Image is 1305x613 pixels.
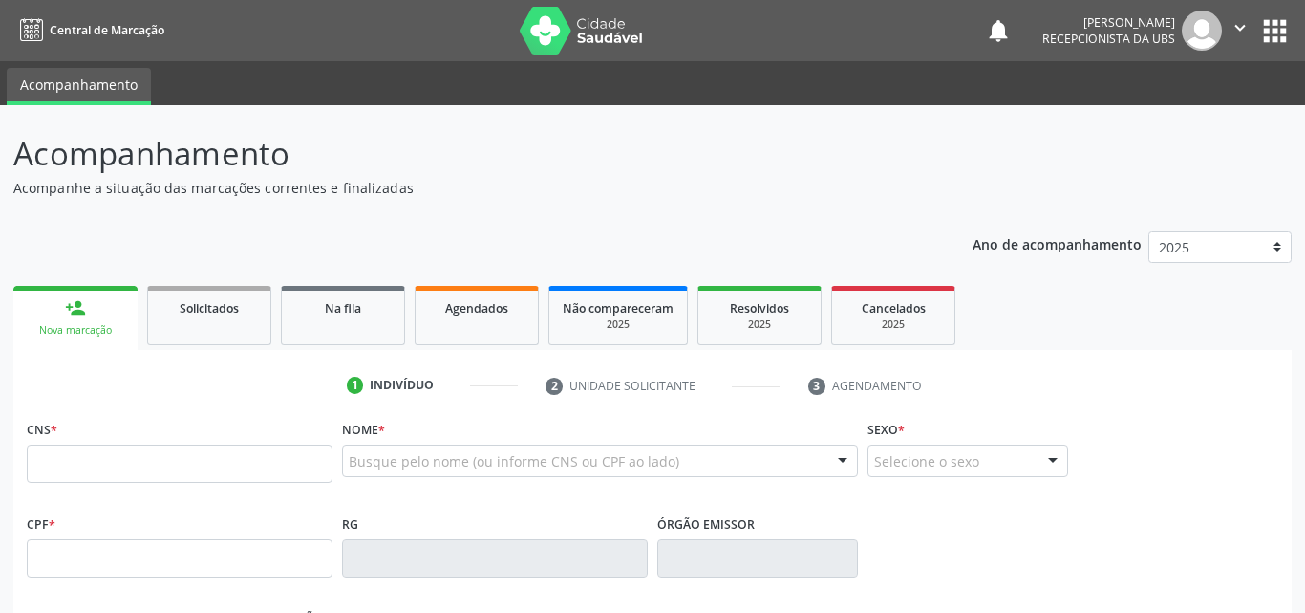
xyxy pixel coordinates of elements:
[730,300,789,317] span: Resolvidos
[325,300,361,317] span: Na fila
[13,130,909,178] p: Acompanhamento
[370,377,434,394] div: Indivíduo
[1222,11,1258,51] button: 
[712,317,807,332] div: 2025
[563,317,674,332] div: 2025
[845,317,941,332] div: 2025
[50,22,164,38] span: Central de Marcação
[867,415,905,445] label: Sexo
[13,178,909,198] p: Acompanhe a situação das marcações correntes e finalizadas
[27,415,57,445] label: CNS
[874,451,979,471] span: Selecione o sexo
[347,377,364,394] div: 1
[563,300,674,317] span: Não compareceram
[7,68,151,105] a: Acompanhamento
[27,323,124,338] div: Nova marcação
[657,510,755,539] label: Órgão emissor
[973,231,1142,255] p: Ano de acompanhamento
[180,300,239,317] span: Solicitados
[985,17,1012,44] button: notifications
[342,415,385,445] label: Nome
[862,300,926,317] span: Cancelados
[27,510,55,539] label: CPF
[1182,11,1222,51] img: img
[349,451,679,471] span: Busque pelo nome (ou informe CNS ou CPF ao lado)
[13,14,164,46] a: Central de Marcação
[342,510,358,539] label: RG
[65,297,86,318] div: person_add
[1042,14,1175,31] div: [PERSON_NAME]
[445,300,508,317] span: Agendados
[1258,14,1292,48] button: apps
[1230,17,1251,38] i: 
[1042,31,1175,47] span: Recepcionista da UBS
